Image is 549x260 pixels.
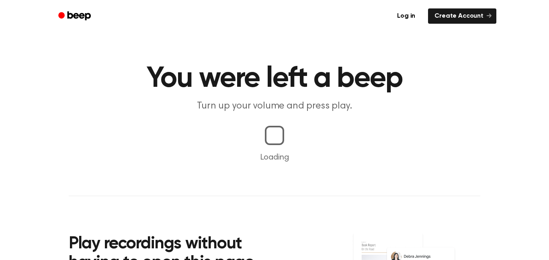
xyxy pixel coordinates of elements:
h1: You were left a beep [69,64,480,93]
p: Turn up your volume and press play. [120,100,429,113]
a: Create Account [428,8,496,24]
p: Loading [10,151,539,164]
a: Beep [53,8,98,24]
a: Log in [389,7,423,25]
